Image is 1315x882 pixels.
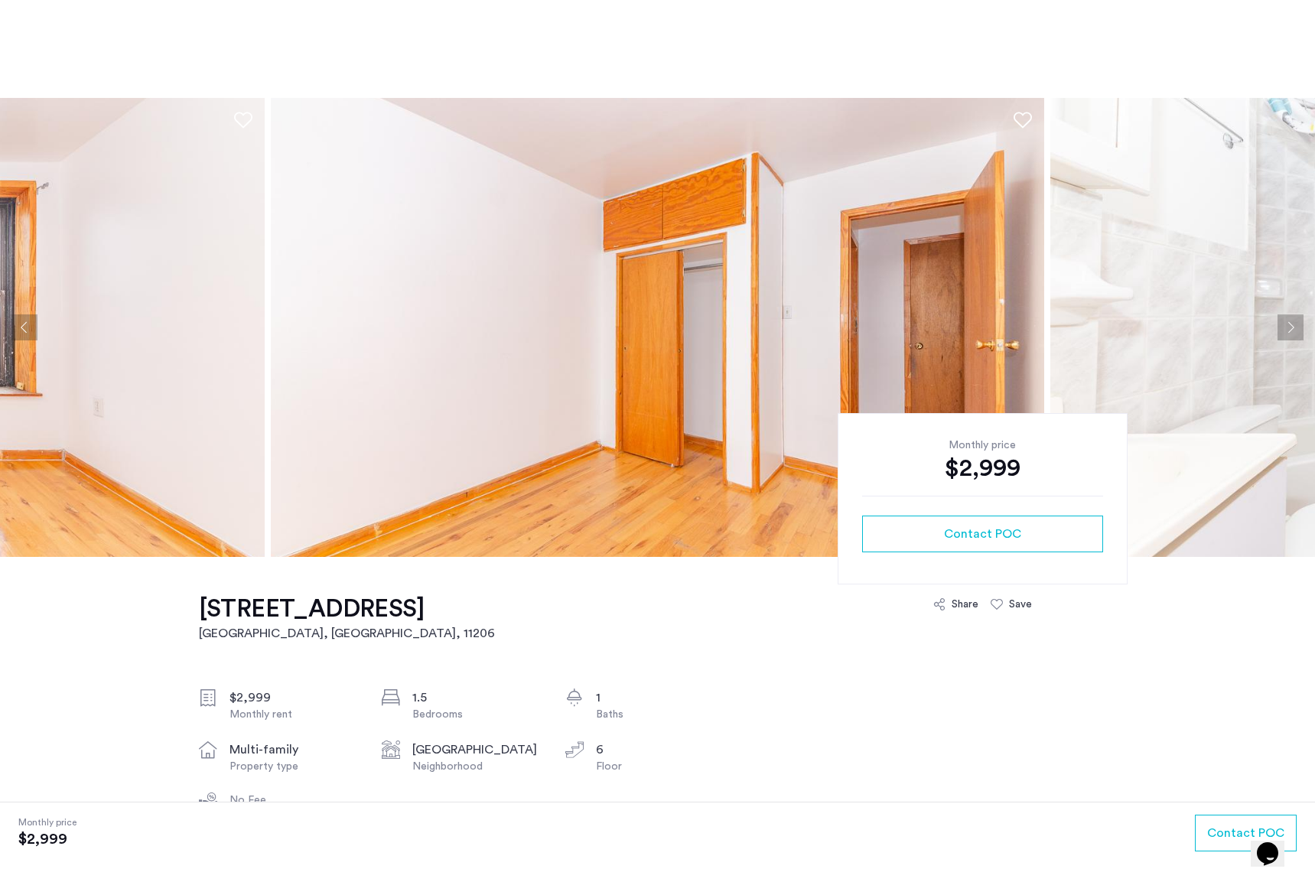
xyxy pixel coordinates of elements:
[862,438,1103,453] div: Monthly price
[412,759,541,774] div: Neighborhood
[229,792,358,808] div: No Fee
[944,525,1021,543] span: Contact POC
[412,707,541,722] div: Bedrooms
[952,597,978,612] div: Share
[229,740,358,759] div: multi-family
[1207,824,1284,842] span: Contact POC
[596,688,724,707] div: 1
[229,688,358,707] div: $2,999
[1009,597,1032,612] div: Save
[412,688,541,707] div: 1.5
[229,707,358,722] div: Monthly rent
[199,594,495,643] a: [STREET_ADDRESS][GEOGRAPHIC_DATA], [GEOGRAPHIC_DATA], 11206
[199,624,495,643] h2: [GEOGRAPHIC_DATA], [GEOGRAPHIC_DATA] , 11206
[18,830,76,848] span: $2,999
[199,594,495,624] h1: [STREET_ADDRESS]
[862,453,1103,483] div: $2,999
[862,516,1103,552] button: button
[271,98,1044,557] img: apartment
[1278,314,1304,340] button: Next apartment
[1251,821,1300,867] iframe: chat widget
[1195,815,1297,851] button: button
[596,740,724,759] div: 6
[11,314,37,340] button: Previous apartment
[229,759,358,774] div: Property type
[412,740,541,759] div: [GEOGRAPHIC_DATA]
[18,815,76,830] span: Monthly price
[596,707,724,722] div: Baths
[596,759,724,774] div: Floor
